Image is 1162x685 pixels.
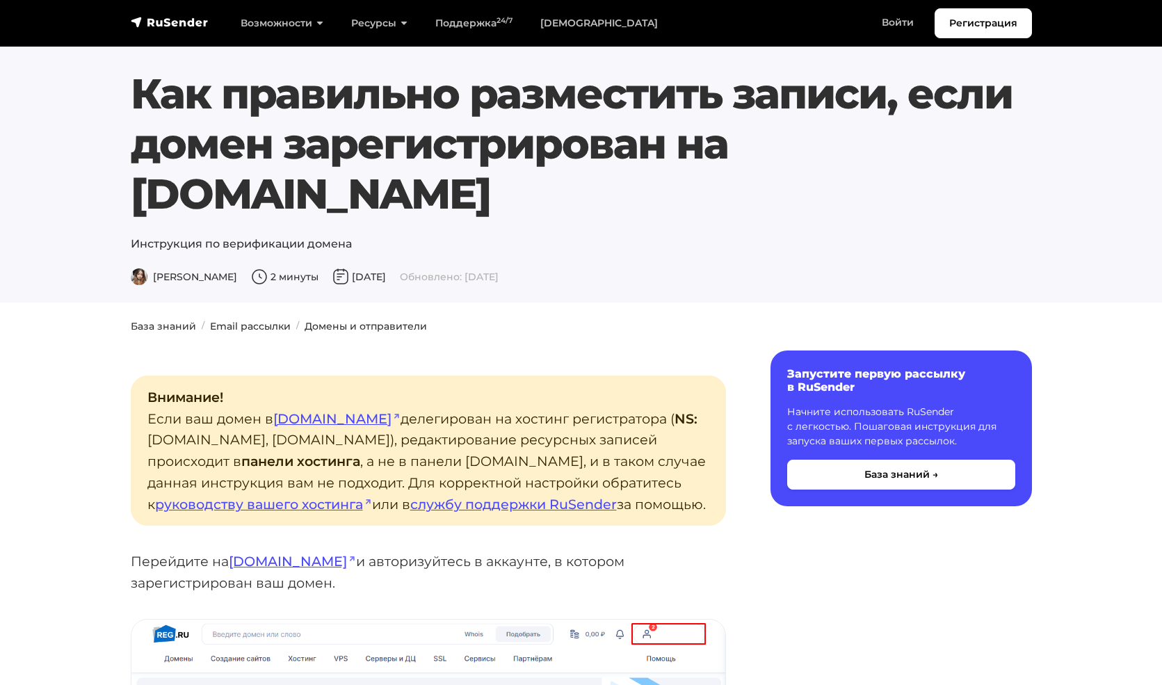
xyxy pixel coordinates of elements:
img: Дата публикации [332,268,349,285]
a: Поддержка24/7 [421,9,526,38]
strong: панели хостинга [241,453,360,469]
sup: 24/7 [497,16,513,25]
strong: Внимание! [147,389,223,405]
span: Обновлено: [DATE] [400,271,499,283]
span: [PERSON_NAME] [131,271,237,283]
p: Инструкция по верификации домена [131,236,1032,252]
h1: Как правильно разместить записи, если домен зарегистрирован на [DOMAIN_NAME] [131,69,1032,219]
a: Регистрация [935,8,1032,38]
a: Email рассылки [210,320,291,332]
a: службу поддержки RuSender [410,496,617,513]
a: руководству вашего хостинга [155,496,372,513]
p: Если ваш домен в делегирован на хостинг регистратора ( [DOMAIN_NAME], [DOMAIN_NAME]), редактирова... [131,376,726,526]
a: [DOMAIN_NAME] [273,410,401,427]
a: Ресурсы [337,9,421,38]
a: База знаний [131,320,196,332]
a: Запустите первую рассылку в RuSender Начните использовать RuSender с легкостью. Пошаговая инструк... [770,350,1032,506]
a: [DEMOGRAPHIC_DATA] [526,9,672,38]
a: Войти [868,8,928,37]
p: Начните использовать RuSender с легкостью. Пошаговая инструкция для запуска ваших первых рассылок. [787,405,1015,449]
p: Перейдите на и авторизуйтесь в аккаунте, в котором зарегистрирован ваш домен. [131,551,726,593]
span: [DATE] [332,271,386,283]
strong: NS: [675,410,697,427]
nav: breadcrumb [122,319,1040,334]
button: База знаний → [787,460,1015,490]
img: RuSender [131,15,209,29]
a: Домены и отправители [305,320,427,332]
h6: Запустите первую рассылку в RuSender [787,367,1015,394]
a: Возможности [227,9,337,38]
span: 2 минуты [251,271,318,283]
img: Время чтения [251,268,268,285]
a: [DOMAIN_NAME] [229,553,356,570]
